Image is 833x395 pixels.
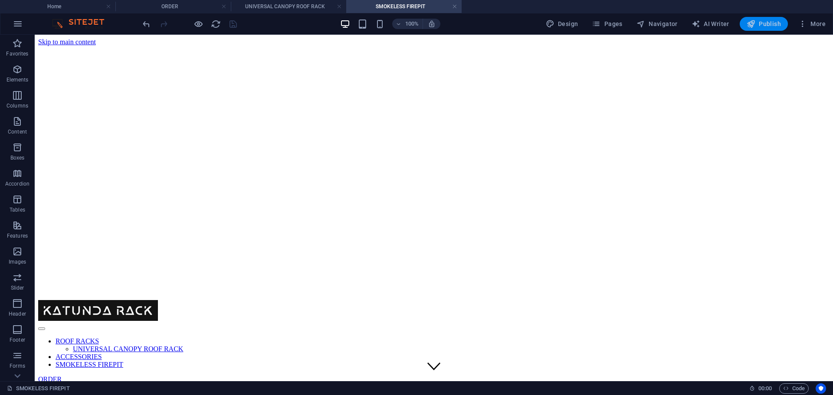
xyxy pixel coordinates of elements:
button: Usercentrics [816,383,826,394]
button: Code [779,383,809,394]
button: Publish [740,17,788,31]
span: Pages [592,20,622,28]
button: reload [210,19,221,29]
a: Click to cancel selection. Double-click to open Pages [7,383,70,394]
span: Navigator [636,20,678,28]
span: : [764,385,766,392]
p: Slider [11,284,24,291]
span: Publish [747,20,781,28]
p: Images [9,258,26,265]
i: Undo: Change text (Ctrl+Z) [141,19,151,29]
i: On resize automatically adjust zoom level to fit chosen device. [428,20,436,28]
p: Boxes [10,154,25,161]
i: Reload page [211,19,221,29]
button: 100% [392,19,423,29]
button: Pages [588,17,626,31]
button: Click here to leave preview mode and continue editing [193,19,203,29]
h4: SMOKELESS FIREPIT [346,2,462,11]
button: undo [141,19,151,29]
p: Favorites [6,50,28,57]
button: Design [542,17,582,31]
span: 00 00 [758,383,772,394]
span: AI Writer [692,20,729,28]
p: Accordion [5,180,30,187]
p: Footer [10,336,25,343]
p: Forms [10,362,25,369]
p: Tables [10,206,25,213]
h6: Session time [749,383,772,394]
h4: UNIVERSAL CANOPY ROOF RACK [231,2,346,11]
h6: 100% [405,19,419,29]
p: Elements [7,76,29,83]
span: Design [546,20,578,28]
img: Editor Logo [50,19,115,29]
span: More [798,20,826,28]
span: Code [783,383,805,394]
button: More [795,17,829,31]
p: Columns [7,102,28,109]
div: Design (Ctrl+Alt+Y) [542,17,582,31]
button: AI Writer [688,17,733,31]
p: Features [7,232,28,239]
button: Navigator [633,17,681,31]
p: Header [9,310,26,317]
p: Content [8,128,27,135]
a: Skip to main content [3,3,61,11]
h4: ORDER [115,2,231,11]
